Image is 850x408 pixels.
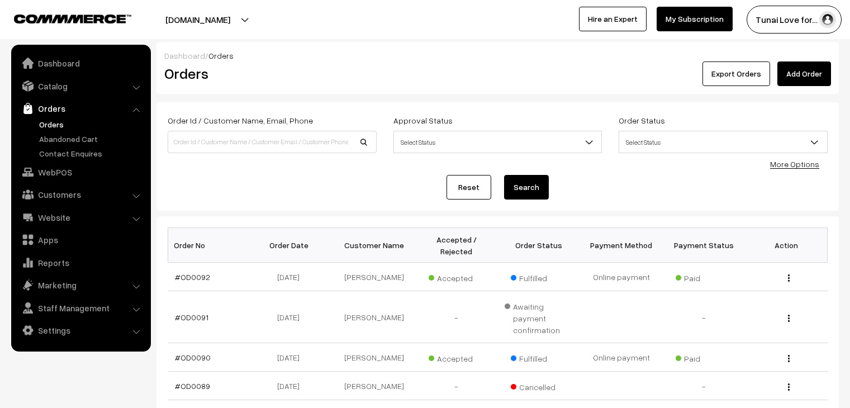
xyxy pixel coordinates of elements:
td: [PERSON_NAME] [333,343,416,372]
a: Settings [14,320,147,340]
th: Customer Name [333,228,416,263]
td: - [663,372,745,400]
td: [DATE] [250,372,333,400]
img: Menu [788,355,790,362]
a: #OD0092 [175,272,210,282]
a: COMMMERCE [14,11,112,25]
img: Menu [788,274,790,282]
td: - [415,291,498,343]
button: [DOMAIN_NAME] [126,6,269,34]
th: Order Date [250,228,333,263]
a: More Options [770,159,819,169]
button: Search [504,175,549,200]
span: Select Status [619,132,827,152]
span: Fulfilled [511,269,567,284]
a: Apps [14,230,147,250]
th: Accepted / Rejected [415,228,498,263]
span: Awaiting payment confirmation [505,298,574,336]
a: WebPOS [14,162,147,182]
td: [DATE] [250,343,333,372]
th: Payment Method [580,228,663,263]
td: Online payment [580,343,663,372]
th: Order Status [498,228,581,263]
a: Orders [36,118,147,130]
td: - [415,372,498,400]
span: Select Status [394,132,602,152]
a: Hire an Expert [579,7,647,31]
span: Select Status [619,131,828,153]
a: Dashboard [14,53,147,73]
a: Catalog [14,76,147,96]
span: Select Status [393,131,602,153]
div: / [164,50,831,61]
a: Abandoned Cart [36,133,147,145]
a: #OD0091 [175,312,208,322]
span: Accepted [429,269,485,284]
td: [DATE] [250,263,333,291]
span: Paid [676,269,732,284]
a: Website [14,207,147,227]
img: Menu [788,315,790,322]
img: user [819,11,836,28]
button: Export Orders [702,61,770,86]
img: Menu [788,383,790,391]
td: [PERSON_NAME] [333,372,416,400]
a: #OD0089 [175,381,210,391]
td: - [663,291,745,343]
span: Paid [676,350,732,364]
a: Marketing [14,275,147,295]
input: Order Id / Customer Name / Customer Email / Customer Phone [168,131,377,153]
span: Fulfilled [511,350,567,364]
a: Customers [14,184,147,205]
button: Tunai Love for… [747,6,842,34]
td: [PERSON_NAME] [333,291,416,343]
th: Order No [168,228,251,263]
img: COMMMERCE [14,15,131,23]
td: Online payment [580,263,663,291]
a: Orders [14,98,147,118]
td: [PERSON_NAME] [333,263,416,291]
a: Reports [14,253,147,273]
h2: Orders [164,65,376,82]
a: Reset [447,175,491,200]
th: Action [745,228,828,263]
a: #OD0090 [175,353,211,362]
span: Cancelled [511,378,567,393]
a: My Subscription [657,7,733,31]
span: Accepted [429,350,485,364]
a: Add Order [777,61,831,86]
label: Approval Status [393,115,453,126]
a: Contact Enquires [36,148,147,159]
label: Order Id / Customer Name, Email, Phone [168,115,313,126]
label: Order Status [619,115,665,126]
a: Staff Management [14,298,147,318]
th: Payment Status [663,228,745,263]
span: Orders [208,51,234,60]
a: Dashboard [164,51,205,60]
td: [DATE] [250,291,333,343]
